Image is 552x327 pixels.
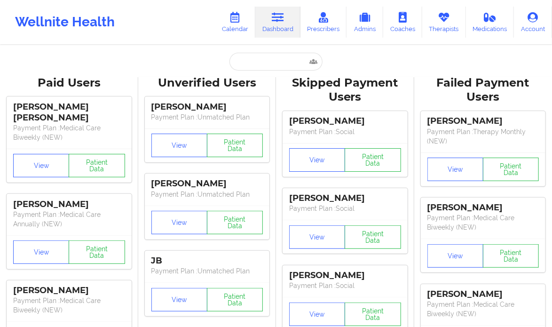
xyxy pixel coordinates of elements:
[289,270,401,281] div: [PERSON_NAME]
[151,178,263,189] div: [PERSON_NAME]
[347,7,383,38] a: Admins
[151,112,263,122] p: Payment Plan : Unmatched Plan
[466,7,514,38] a: Medications
[345,303,401,326] button: Patient Data
[13,296,125,315] p: Payment Plan : Medical Care Biweekly (NEW)
[151,190,263,199] p: Payment Plan : Unmatched Plan
[145,76,270,90] div: Unverified Users
[345,225,401,249] button: Patient Data
[289,225,345,249] button: View
[289,303,345,326] button: View
[427,158,483,181] button: View
[151,211,207,234] button: View
[289,116,401,127] div: [PERSON_NAME]
[13,210,125,229] p: Payment Plan : Medical Care Annually (NEW)
[13,240,69,264] button: View
[13,123,125,142] p: Payment Plan : Medical Care Biweekly (NEW)
[483,158,539,181] button: Patient Data
[289,193,401,204] div: [PERSON_NAME]
[7,76,132,90] div: Paid Users
[383,7,422,38] a: Coaches
[427,127,539,146] p: Payment Plan : Therapy Monthly (NEW)
[215,7,255,38] a: Calendar
[13,199,125,210] div: [PERSON_NAME]
[289,148,345,172] button: View
[151,288,207,311] button: View
[13,285,125,296] div: [PERSON_NAME]
[207,134,263,157] button: Patient Data
[151,266,263,276] p: Payment Plan : Unmatched Plan
[13,102,125,123] div: [PERSON_NAME] [PERSON_NAME]
[289,281,401,290] p: Payment Plan : Social
[207,288,263,311] button: Patient Data
[427,202,539,213] div: [PERSON_NAME]
[69,240,125,264] button: Patient Data
[427,289,539,300] div: [PERSON_NAME]
[151,134,207,157] button: View
[427,244,483,268] button: View
[289,127,401,136] p: Payment Plan : Social
[345,148,401,172] button: Patient Data
[13,154,69,177] button: View
[427,116,539,127] div: [PERSON_NAME]
[514,7,552,38] a: Account
[151,255,263,266] div: JB
[289,204,401,213] p: Payment Plan : Social
[421,76,546,105] div: Failed Payment Users
[151,102,263,112] div: [PERSON_NAME]
[427,300,539,319] p: Payment Plan : Medical Care Biweekly (NEW)
[283,76,408,105] div: Skipped Payment Users
[483,244,539,268] button: Patient Data
[422,7,466,38] a: Therapists
[300,7,347,38] a: Prescribers
[255,7,300,38] a: Dashboard
[427,213,539,232] p: Payment Plan : Medical Care Biweekly (NEW)
[69,154,125,177] button: Patient Data
[207,211,263,234] button: Patient Data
